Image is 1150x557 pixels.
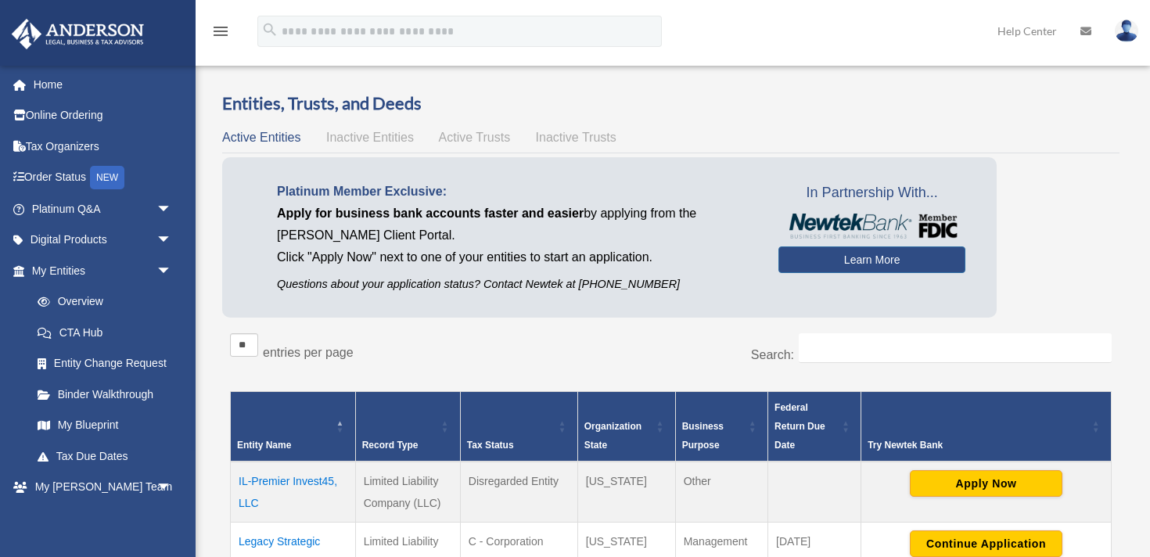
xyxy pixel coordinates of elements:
[156,502,188,534] span: arrow_drop_down
[22,286,180,318] a: Overview
[11,131,196,162] a: Tax Organizers
[11,502,196,534] a: My Documentsarrow_drop_down
[156,225,188,257] span: arrow_drop_down
[22,348,188,379] a: Entity Change Request
[277,207,584,220] span: Apply for business bank accounts faster and easier
[786,214,958,239] img: NewtekBankLogoSM.png
[11,255,188,286] a: My Entitiesarrow_drop_down
[11,193,196,225] a: Platinum Q&Aarrow_drop_down
[1115,20,1138,42] img: User Pic
[277,246,755,268] p: Click "Apply Now" next to one of your entities to start an application.
[355,462,460,523] td: Limited Liability Company (LLC)
[222,131,300,144] span: Active Entities
[861,391,1112,462] th: Try Newtek Bank : Activate to sort
[778,181,965,206] span: In Partnership With...
[11,472,196,503] a: My [PERSON_NAME] Teamarrow_drop_down
[263,346,354,359] label: entries per page
[11,100,196,131] a: Online Ordering
[277,181,755,203] p: Platinum Member Exclusive:
[277,275,755,294] p: Questions about your application status? Contact Newtek at [PHONE_NUMBER]
[231,462,356,523] td: IL-Premier Invest45, LLC
[222,92,1119,116] h3: Entities, Trusts, and Deeds
[584,421,641,451] span: Organization State
[778,246,965,273] a: Learn More
[156,255,188,287] span: arrow_drop_down
[355,391,460,462] th: Record Type: Activate to sort
[460,462,577,523] td: Disregarded Entity
[751,348,794,361] label: Search:
[768,391,861,462] th: Federal Return Due Date: Activate to sort
[277,203,755,246] p: by applying from the [PERSON_NAME] Client Portal.
[231,391,356,462] th: Entity Name: Activate to invert sorting
[22,440,188,472] a: Tax Due Dates
[774,402,825,451] span: Federal Return Due Date
[211,27,230,41] a: menu
[11,162,196,194] a: Order StatusNEW
[326,131,414,144] span: Inactive Entities
[90,166,124,189] div: NEW
[577,462,675,523] td: [US_STATE]
[682,421,724,451] span: Business Purpose
[439,131,511,144] span: Active Trusts
[910,530,1062,557] button: Continue Application
[22,317,188,348] a: CTA Hub
[675,391,767,462] th: Business Purpose: Activate to sort
[22,379,188,410] a: Binder Walkthrough
[156,472,188,504] span: arrow_drop_down
[577,391,675,462] th: Organization State: Activate to sort
[362,440,419,451] span: Record Type
[237,440,291,451] span: Entity Name
[156,193,188,225] span: arrow_drop_down
[11,69,196,100] a: Home
[467,440,514,451] span: Tax Status
[261,21,279,38] i: search
[22,410,188,441] a: My Blueprint
[460,391,577,462] th: Tax Status: Activate to sort
[910,470,1062,497] button: Apply Now
[536,131,616,144] span: Inactive Trusts
[868,436,1087,455] div: Try Newtek Bank
[7,19,149,49] img: Anderson Advisors Platinum Portal
[11,225,196,256] a: Digital Productsarrow_drop_down
[675,462,767,523] td: Other
[211,22,230,41] i: menu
